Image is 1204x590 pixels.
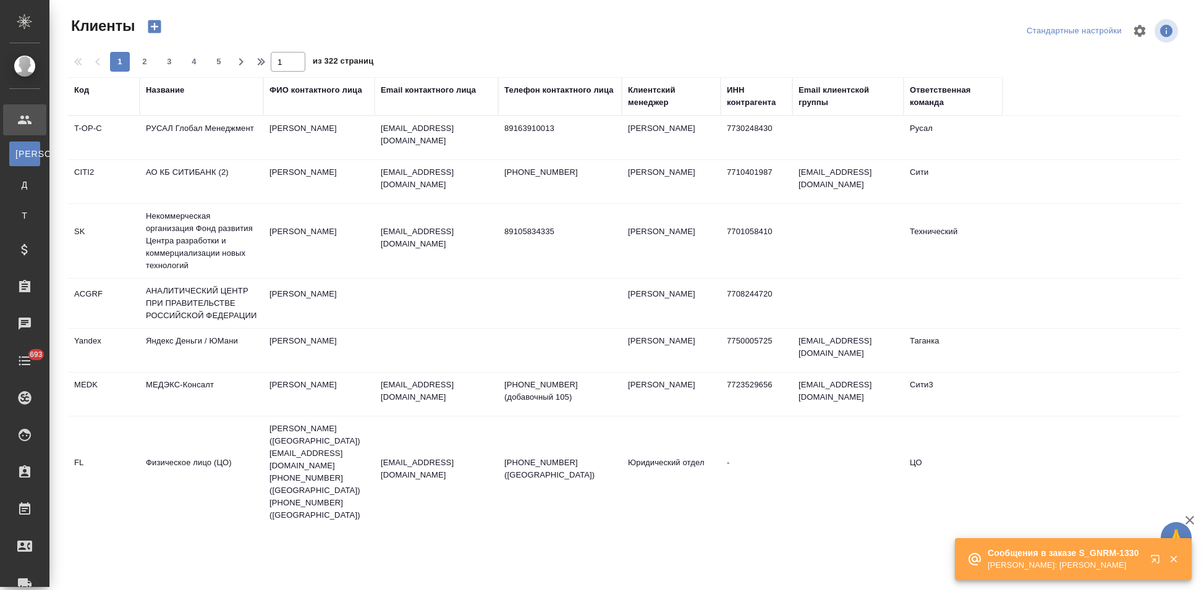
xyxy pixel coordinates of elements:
[721,329,792,372] td: 7750005725
[622,116,721,159] td: [PERSON_NAME]
[792,160,904,203] td: [EMAIL_ADDRESS][DOMAIN_NAME]
[904,329,1003,372] td: Таганка
[721,373,792,416] td: 7723529656
[68,329,140,372] td: Yandex
[15,209,34,222] span: Т
[184,56,204,68] span: 4
[146,84,184,96] div: Название
[263,329,375,372] td: [PERSON_NAME]
[263,160,375,203] td: [PERSON_NAME]
[504,166,616,179] p: [PHONE_NUMBER]
[381,122,492,147] p: [EMAIL_ADDRESS][DOMAIN_NAME]
[140,204,263,278] td: Некоммерческая организация Фонд развития Центра разработки и коммерциализации новых технологий
[504,84,614,96] div: Телефон контактного лица
[140,279,263,328] td: АНАЛИТИЧЕСКИЙ ЦЕНТР ПРИ ПРАВИТЕЛЬСТВЕ РОССИЙСКОЙ ФЕДЕРАЦИИ
[381,379,492,403] p: [EMAIL_ADDRESS][DOMAIN_NAME]
[263,416,375,528] td: [PERSON_NAME] ([GEOGRAPHIC_DATA]) [EMAIL_ADDRESS][DOMAIN_NAME] [PHONE_NUMBER] ([GEOGRAPHIC_DATA])...
[904,116,1003,159] td: Русал
[910,84,996,109] div: Ответственная команда
[140,116,263,159] td: РУСАЛ Глобал Менеджмент
[381,457,492,481] p: [EMAIL_ADDRESS][DOMAIN_NAME]
[209,56,229,68] span: 5
[9,203,40,228] a: Т
[263,116,375,159] td: [PERSON_NAME]
[381,225,492,250] p: [EMAIL_ADDRESS][DOMAIN_NAME]
[135,52,155,72] button: 2
[904,160,1003,203] td: Сити
[263,373,375,416] td: [PERSON_NAME]
[3,345,46,376] a: 693
[721,116,792,159] td: 7730248430
[140,450,263,494] td: Физическое лицо (ЦО)
[140,373,263,416] td: МЕДЭКС-Консалт
[622,373,721,416] td: [PERSON_NAME]
[622,160,721,203] td: [PERSON_NAME]
[988,547,1142,559] p: Сообщения в заказе S_GNRM-1330
[68,450,140,494] td: FL
[1143,547,1172,576] button: Открыть в новой вкладке
[140,160,263,203] td: АО КБ СИТИБАНК (2)
[15,179,34,191] span: Д
[140,16,169,37] button: Создать
[622,329,721,372] td: [PERSON_NAME]
[140,329,263,372] td: Яндекс Деньги / ЮМани
[1155,19,1181,43] span: Посмотреть информацию
[74,84,89,96] div: Код
[904,450,1003,494] td: ЦО
[381,84,476,96] div: Email контактного лица
[622,450,721,494] td: Юридический отдел
[622,219,721,263] td: [PERSON_NAME]
[721,160,792,203] td: 7710401987
[504,457,616,481] p: [PHONE_NUMBER] ([GEOGRAPHIC_DATA])
[1161,522,1192,553] button: 🙏
[68,282,140,325] td: ACGRF
[209,52,229,72] button: 5
[263,282,375,325] td: [PERSON_NAME]
[721,282,792,325] td: 7708244720
[68,160,140,203] td: CITI2
[313,54,373,72] span: из 322 страниц
[1024,22,1125,41] div: split button
[15,148,34,160] span: [PERSON_NAME]
[269,84,362,96] div: ФИО контактного лица
[792,329,904,372] td: [EMAIL_ADDRESS][DOMAIN_NAME]
[721,450,792,494] td: -
[988,559,1142,571] p: [PERSON_NAME]: [PERSON_NAME]
[792,373,904,416] td: [EMAIL_ADDRESS][DOMAIN_NAME]
[727,84,786,109] div: ИНН контрагента
[628,84,714,109] div: Клиентский менеджер
[184,52,204,72] button: 4
[504,379,616,403] p: [PHONE_NUMBER] (добавочный 105)
[504,122,616,135] p: 89163910013
[1166,525,1187,550] span: 🙏
[721,219,792,263] td: 7701058410
[1125,16,1155,46] span: Настроить таблицу
[9,141,40,166] a: [PERSON_NAME]
[622,282,721,325] td: [PERSON_NAME]
[68,116,140,159] td: T-OP-C
[904,219,1003,263] td: Технический
[381,166,492,191] p: [EMAIL_ADDRESS][DOMAIN_NAME]
[68,16,135,36] span: Клиенты
[904,373,1003,416] td: Сити3
[504,225,616,238] p: 89105834335
[1161,554,1186,565] button: Закрыть
[22,348,50,361] span: 693
[799,84,897,109] div: Email клиентской группы
[263,219,375,263] td: [PERSON_NAME]
[9,172,40,197] a: Д
[135,56,155,68] span: 2
[68,219,140,263] td: SK
[159,52,179,72] button: 3
[159,56,179,68] span: 3
[68,373,140,416] td: MEDK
